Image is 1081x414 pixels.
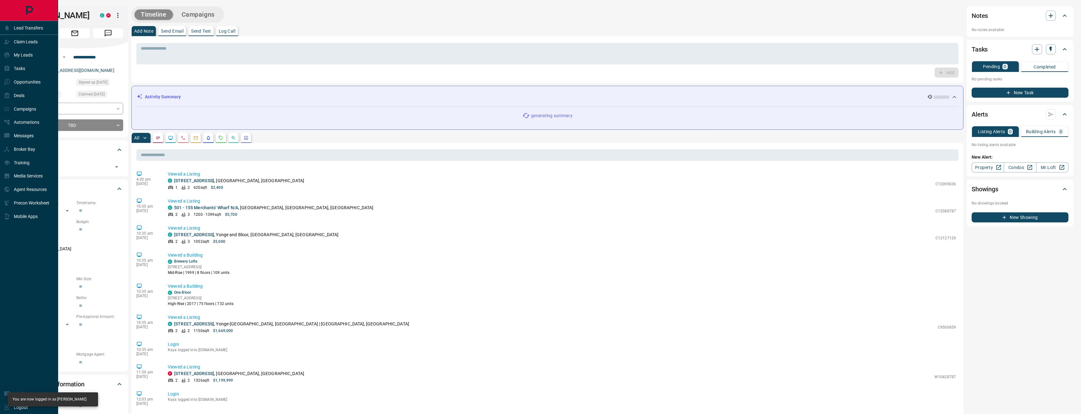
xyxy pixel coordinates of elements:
[188,185,190,190] p: 2
[972,212,1068,222] button: New Showing
[174,232,338,238] p: , Yonge and Bloor, [GEOGRAPHIC_DATA], [GEOGRAPHIC_DATA]
[168,225,956,232] p: Viewed a Listing
[938,324,956,330] p: C9506859
[1034,65,1056,69] p: Completed
[79,91,105,97] span: Claimed [DATE]
[93,28,123,38] span: Message
[145,94,181,100] p: Activity Summary
[136,397,158,401] p: 12:03 pm
[972,11,988,21] h2: Notes
[972,154,1068,161] p: New Alert:
[13,394,86,405] div: You are now logged in as [PERSON_NAME]
[76,295,123,301] p: Baths:
[972,182,1068,197] div: Showings
[174,371,214,376] a: [STREET_ADDRESS]
[136,347,158,352] p: 10:35 am
[168,270,229,275] p: Mid-Rise | 1999 | 8 floors | 109 units
[161,29,184,33] p: Send Email
[168,364,956,370] p: Viewed a Listing
[168,341,956,348] p: Login
[188,212,190,217] p: 3
[168,283,956,290] p: Viewed a Building
[26,377,123,392] div: Personal Information
[168,295,234,301] p: [STREET_ADDRESS]
[76,314,123,319] p: Pre-Approval Amount:
[136,236,158,240] p: [DATE]
[26,333,123,338] p: Credit Score:
[972,27,1068,33] p: No notes available
[136,320,158,325] p: 10:35 am
[137,91,958,103] div: Activity Summary
[134,136,139,140] p: All
[168,171,956,177] p: Viewed a Listing
[174,259,197,264] a: Brewery Lofts
[1009,129,1012,134] p: 0
[174,205,238,210] a: 501 - 155 Merchants' Wharf N/A
[168,198,956,204] p: Viewed a Listing
[231,135,236,140] svg: Opportunities
[76,91,123,100] div: Thu Nov 28 2024
[936,181,956,187] p: C12099036
[168,252,956,259] p: Viewed a Building
[175,185,178,190] p: 1
[206,135,211,140] svg: Listing Alerts
[194,212,221,217] p: 1200 - 1399 sqft
[136,177,158,182] p: 4:20 pm
[978,129,1005,134] p: Listing Alerts
[175,378,178,383] p: 2
[225,212,237,217] p: $5,700
[26,238,123,244] p: Areas Searched:
[26,181,123,196] div: Criteria
[193,135,198,140] svg: Emails
[26,10,91,20] h1: [PERSON_NAME]
[134,29,153,33] p: Add Note
[972,74,1068,84] p: No pending tasks
[168,397,956,402] p: Kaya logged into [DOMAIN_NAME]
[76,200,123,206] p: Timeframe:
[1004,162,1036,172] a: Condos
[26,244,123,254] p: [GEOGRAPHIC_DATA]
[26,142,123,157] div: Tags
[1026,129,1056,134] p: Building Alerts
[174,178,214,183] a: [STREET_ADDRESS]
[972,142,1068,148] p: No listing alerts available
[194,328,209,334] p: 1150 sqft
[43,68,114,73] a: [EMAIL_ADDRESS][DOMAIN_NAME]
[76,276,123,282] p: Min Size:
[174,177,304,184] p: , [GEOGRAPHIC_DATA], [GEOGRAPHIC_DATA]
[168,301,234,307] p: High-Rise | 2017 | 75 floors | 732 units
[76,219,123,225] p: Budget:
[26,257,123,263] p: Motivation:
[76,351,123,357] p: Mortgage Agent:
[168,259,172,264] div: condos.ca
[211,185,223,190] p: $2,400
[194,185,207,190] p: 620 sqft
[972,44,988,54] h2: Tasks
[79,79,107,85] span: Signed up [DATE]
[1060,129,1062,134] p: 0
[244,135,249,140] svg: Agent Actions
[174,321,409,327] p: , Yonge-[GEOGRAPHIC_DATA], [GEOGRAPHIC_DATA] | [GEOGRAPHIC_DATA], [GEOGRAPHIC_DATA]
[218,135,223,140] svg: Requests
[168,391,956,397] p: Login
[136,204,158,209] p: 10:35 am
[213,378,233,383] p: $1,199,999
[76,395,123,401] p: Company:
[175,328,178,334] p: 2
[168,291,172,295] div: condos.ca
[134,9,173,20] button: Timeline
[174,290,191,295] a: One Bloor
[181,135,186,140] svg: Calls
[175,212,178,217] p: 2
[213,239,225,244] p: $5,000
[936,208,956,214] p: C12088787
[213,328,233,334] p: $1,669,000
[219,29,235,33] p: Log Call
[191,29,211,33] p: Send Text
[972,107,1068,122] div: Alerts
[174,232,214,237] a: [STREET_ADDRESS]
[136,294,158,298] p: [DATE]
[168,264,229,270] p: [STREET_ADDRESS]
[136,401,158,406] p: [DATE]
[136,258,158,263] p: 10:35 am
